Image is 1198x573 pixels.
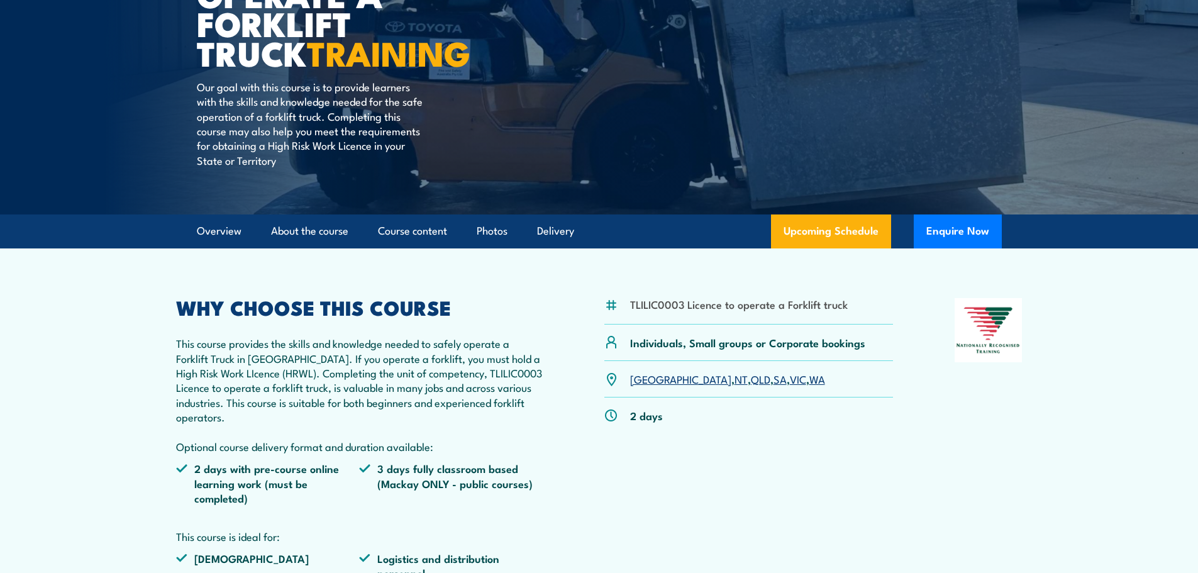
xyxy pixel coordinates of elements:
[774,371,787,386] a: SA
[630,408,663,423] p: 2 days
[307,26,470,78] strong: TRAINING
[197,79,426,167] p: Our goal with this course is to provide learners with the skills and knowledge needed for the saf...
[271,214,348,248] a: About the course
[790,371,806,386] a: VIC
[630,297,848,311] li: TLILIC0003 Licence to operate a Forklift truck
[176,461,360,505] li: 2 days with pre-course online learning work (must be completed)
[197,214,241,248] a: Overview
[914,214,1002,248] button: Enquire Now
[477,214,507,248] a: Photos
[176,529,543,543] p: This course is ideal for:
[378,214,447,248] a: Course content
[809,371,825,386] a: WA
[630,372,825,386] p: , , , , ,
[955,298,1023,362] img: Nationally Recognised Training logo.
[735,371,748,386] a: NT
[359,461,543,505] li: 3 days fully classroom based (Mackay ONLY - public courses)
[176,336,543,453] p: This course provides the skills and knowledge needed to safely operate a Forklift Truck in [GEOGR...
[751,371,770,386] a: QLD
[771,214,891,248] a: Upcoming Schedule
[537,214,574,248] a: Delivery
[630,335,865,350] p: Individuals, Small groups or Corporate bookings
[176,298,543,316] h2: WHY CHOOSE THIS COURSE
[630,371,731,386] a: [GEOGRAPHIC_DATA]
